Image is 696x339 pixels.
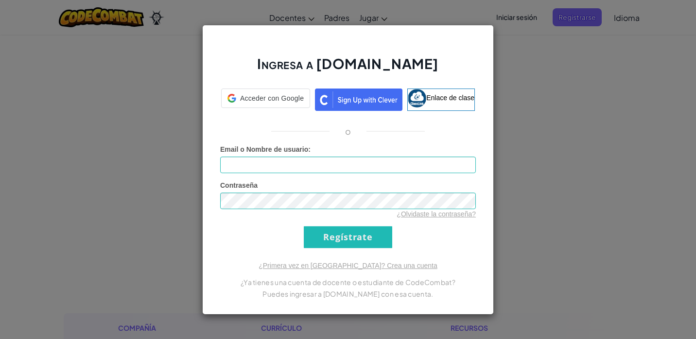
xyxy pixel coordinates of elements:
span: Enlace de clase [426,93,474,101]
p: o [345,125,351,137]
label: : [220,144,311,154]
a: ¿Olvidaste la contraseña? [397,210,476,218]
span: Acceder con Google [240,93,304,103]
input: Regístrate [304,226,392,248]
p: ¿Ya tienes una cuenta de docente o estudiante de CodeCombat? [220,276,476,288]
a: ¿Primera vez en [GEOGRAPHIC_DATA]? Crea una cuenta [259,262,437,269]
div: Acceder con Google [221,89,310,108]
h2: Ingresa a [DOMAIN_NAME] [220,54,476,83]
p: Puedes ingresar a [DOMAIN_NAME] con esa cuenta. [220,288,476,300]
a: Acceder con Google [221,89,310,111]
img: classlink-logo-small.png [408,89,426,107]
img: clever_sso_button@2x.png [315,89,402,111]
span: Contraseña [220,181,258,189]
span: Email o Nombre de usuario [220,145,308,153]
